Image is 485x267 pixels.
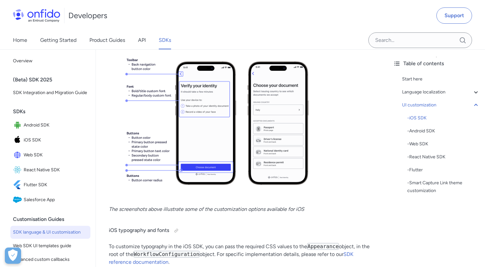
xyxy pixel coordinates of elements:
a: Product Guides [89,31,125,49]
span: iOS SDK [24,136,88,145]
a: IconWeb SDKWeb SDK [10,148,90,162]
span: Flutter SDK [24,180,88,189]
a: API [138,31,146,49]
h1: Developers [68,10,107,21]
a: IconiOS SDKiOS SDK [10,133,90,147]
a: Start here [402,75,480,83]
img: IconAndroid SDK [13,121,24,130]
div: SDKs [13,105,93,118]
a: Overview [10,55,90,67]
a: IconReact Native SDKReact Native SDK [10,163,90,177]
a: Web SDK UI templates guide [10,239,90,252]
div: (Beta) SDK 2025 [13,73,93,86]
span: SDK language & UI customisation [13,228,88,236]
a: SDK reference documentation [109,251,353,265]
a: Advanced custom callbacks [10,253,90,266]
div: - Android SDK [407,127,480,135]
div: Customisation Guides [13,213,93,226]
a: SDKs [159,31,171,49]
div: Table of contents [393,60,480,67]
span: Web SDK [24,151,88,160]
img: iOS UI customization [109,48,375,198]
em: The screenshots above illustrate some of the customization options available for iOS [109,206,304,212]
div: Cookie Preferences [5,248,21,264]
a: Home [13,31,27,49]
a: -Android SDK [407,127,480,135]
button: Open Preferences [5,248,21,264]
img: IconSalesforce App [13,195,24,204]
a: -React Native SDK [407,153,480,161]
a: IconAndroid SDKAndroid SDK [10,118,90,132]
span: Salesforce App [24,195,88,204]
img: IconFlutter SDK [13,180,24,189]
a: Support [436,7,472,24]
a: IconFlutter SDKFlutter SDK [10,178,90,192]
input: Onfido search input field [368,32,472,48]
a: SDK language & UI customisation [10,226,90,239]
span: SDK Integration and Migration Guide [13,89,88,97]
a: -Web SDK [407,140,480,148]
div: - Smart Capture Link theme customization [407,179,480,195]
span: Overview [13,57,88,65]
div: - iOS SDK [407,114,480,122]
a: -Smart Capture Link theme customization [407,179,480,195]
img: IconiOS SDK [13,136,24,145]
div: - Web SDK [407,140,480,148]
span: React Native SDK [24,165,88,175]
img: IconReact Native SDK [13,165,24,175]
code: WorkflowConfiguration [133,251,200,258]
a: SDK Integration and Migration Guide [10,86,90,99]
img: IconWeb SDK [13,151,24,160]
a: IconSalesforce AppSalesforce App [10,193,90,207]
a: Getting Started [40,31,76,49]
div: - Flutter [407,166,480,174]
span: Web SDK UI templates guide [13,242,88,250]
h4: iOS typography and fonts [109,225,375,236]
span: Advanced custom callbacks [13,256,88,263]
code: Appearance [307,243,339,250]
a: -iOS SDK [407,114,480,122]
div: - React Native SDK [407,153,480,161]
a: Language localization [402,88,480,96]
a: -Flutter [407,166,480,174]
p: To customize typography in the iOS SDK, you can pass the required CSS values to the object, in th... [109,243,375,266]
span: Android SDK [24,121,88,130]
a: UI customization [402,101,480,109]
img: Onfido Logo [13,9,60,22]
